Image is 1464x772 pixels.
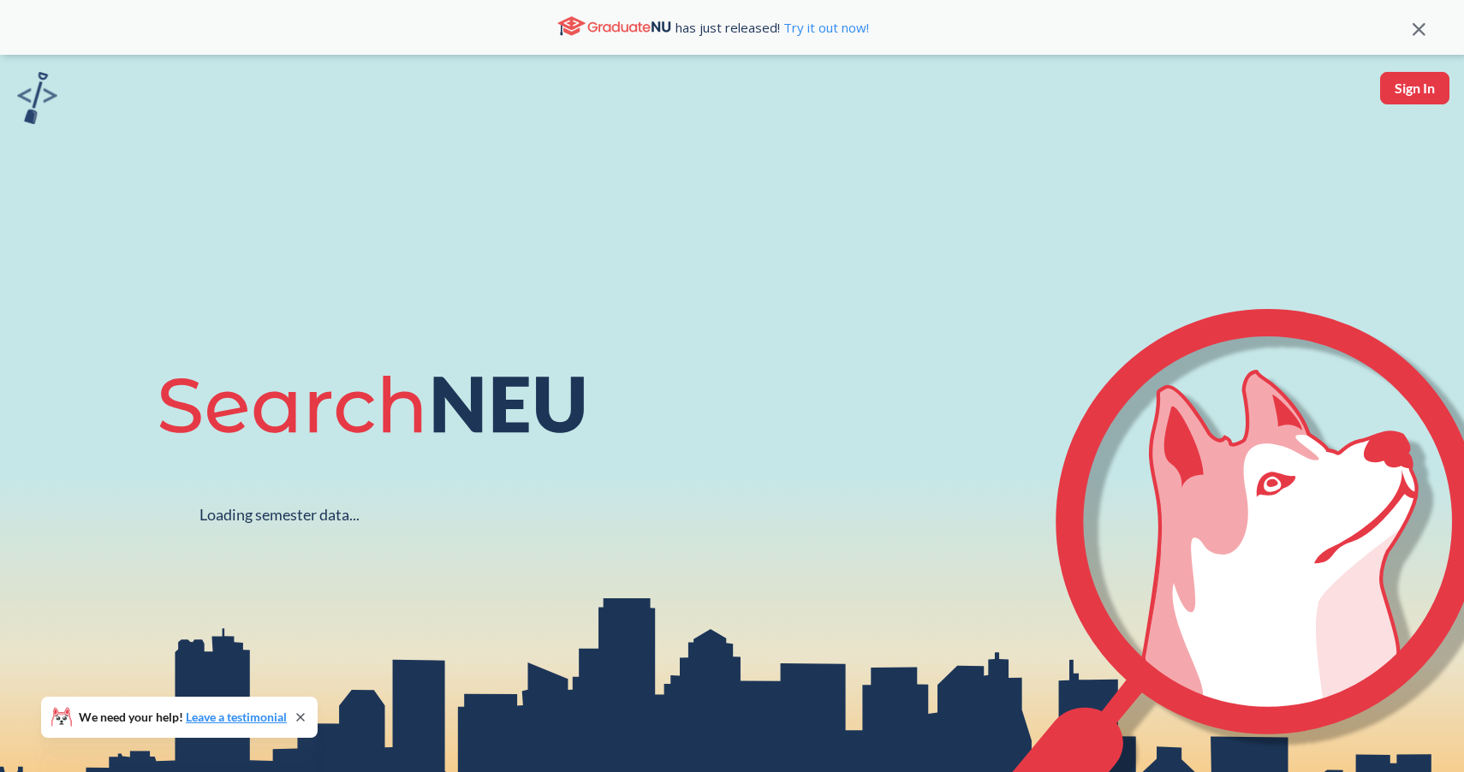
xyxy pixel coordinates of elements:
span: has just released! [675,18,869,37]
img: sandbox logo [17,72,57,124]
div: Loading semester data... [199,505,360,525]
span: We need your help! [79,711,287,723]
a: Try it out now! [780,19,869,36]
a: sandbox logo [17,72,57,129]
a: Leave a testimonial [186,710,287,724]
button: Sign In [1380,72,1449,104]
